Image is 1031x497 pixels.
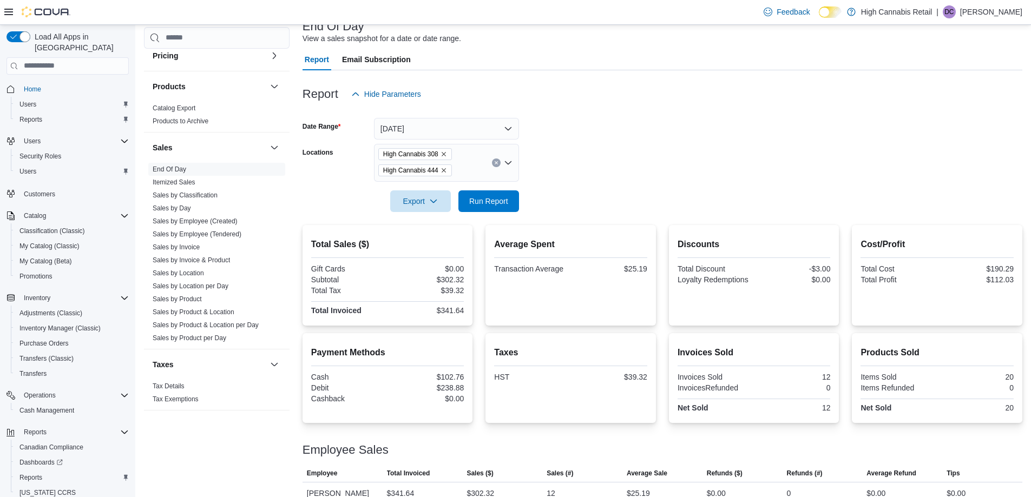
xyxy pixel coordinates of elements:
[19,100,36,109] span: Users
[153,191,218,199] a: Sales by Classification
[144,163,290,349] div: Sales
[861,5,933,18] p: High Cannabis Retail
[494,373,568,381] div: HST
[15,337,129,350] span: Purchase Orders
[19,369,47,378] span: Transfers
[24,190,55,198] span: Customers
[15,471,129,484] span: Reports
[390,275,464,284] div: $302.32
[819,6,842,18] input: Dark Mode
[15,150,65,163] a: Security Roles
[153,256,230,264] a: Sales by Invoice & Product
[861,238,1014,251] h2: Cost/Profit
[19,324,101,333] span: Inventory Manager (Classic)
[19,272,52,281] span: Promotions
[378,148,452,160] span: High Cannabis 308
[15,98,129,111] span: Users
[347,83,425,105] button: Hide Parameters
[759,1,814,23] a: Feedback
[15,337,73,350] a: Purchase Orders
[947,469,960,478] span: Tips
[268,358,281,371] button: Taxes
[15,240,84,253] a: My Catalog (Classic)
[678,346,831,359] h2: Invoices Sold
[861,264,935,273] div: Total Cost
[11,403,133,418] button: Cash Management
[153,382,185,390] a: Tax Details
[390,383,464,392] div: $238.88
[19,406,74,415] span: Cash Management
[153,269,204,277] a: Sales by Location
[11,164,133,179] button: Users
[469,196,508,207] span: Run Report
[364,89,421,100] span: Hide Parameters
[153,217,238,226] span: Sales by Employee (Created)
[15,322,129,335] span: Inventory Manager (Classic)
[15,456,67,469] a: Dashboards
[15,224,129,237] span: Classification (Classic)
[390,373,464,381] div: $102.76
[311,373,385,381] div: Cash
[153,104,195,112] span: Catalog Export
[2,185,133,201] button: Customers
[390,286,464,295] div: $39.32
[268,80,281,93] button: Products
[678,264,752,273] div: Total Discount
[15,352,129,365] span: Transfers (Classic)
[19,291,55,304] button: Inventory
[15,404,129,417] span: Cash Management
[19,135,129,148] span: Users
[11,238,133,254] button: My Catalog (Classic)
[311,306,362,315] strong: Total Invoiced
[11,321,133,336] button: Inventory Manager (Classic)
[441,151,447,157] button: Remove High Cannabis 308 from selection in this group
[19,135,45,148] button: Users
[2,388,133,403] button: Operations
[944,5,954,18] span: DC
[153,165,186,174] span: End Of Day
[15,240,129,253] span: My Catalog (Classic)
[15,113,129,126] span: Reports
[22,6,70,17] img: Cova
[153,117,208,125] span: Products to Archive
[153,282,228,290] span: Sales by Location per Day
[11,269,133,284] button: Promotions
[153,178,195,186] a: Itemized Sales
[19,426,129,439] span: Reports
[24,294,50,302] span: Inventory
[153,308,234,316] span: Sales by Product & Location
[303,148,333,157] label: Locations
[678,238,831,251] h2: Discounts
[153,334,226,342] span: Sales by Product per Day
[11,223,133,238] button: Classification (Classic)
[378,164,452,176] span: High Cannabis 444
[311,383,385,392] div: Debit
[11,254,133,269] button: My Catalog (Beta)
[19,339,69,348] span: Purchase Orders
[15,165,129,178] span: Users
[305,49,329,70] span: Report
[311,286,385,295] div: Total Tax
[2,134,133,149] button: Users
[11,470,133,485] button: Reports
[153,256,230,264] span: Sales by Invoice & Product
[19,83,45,96] a: Home
[15,150,129,163] span: Security Roles
[15,255,76,268] a: My Catalog (Beta)
[11,112,133,127] button: Reports
[943,5,956,18] div: Duncan Crouse
[153,230,241,238] a: Sales by Employee (Tendered)
[861,275,935,284] div: Total Profit
[940,275,1014,284] div: $112.03
[153,117,208,125] a: Products to Archive
[153,395,199,403] a: Tax Exemptions
[15,165,41,178] a: Users
[24,137,41,145] span: Users
[15,441,129,454] span: Canadian Compliance
[153,295,202,303] a: Sales by Product
[153,382,185,390] span: Tax Details
[11,336,133,351] button: Purchase Orders
[15,456,129,469] span: Dashboards
[153,243,200,251] span: Sales by Invoice
[19,291,129,304] span: Inventory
